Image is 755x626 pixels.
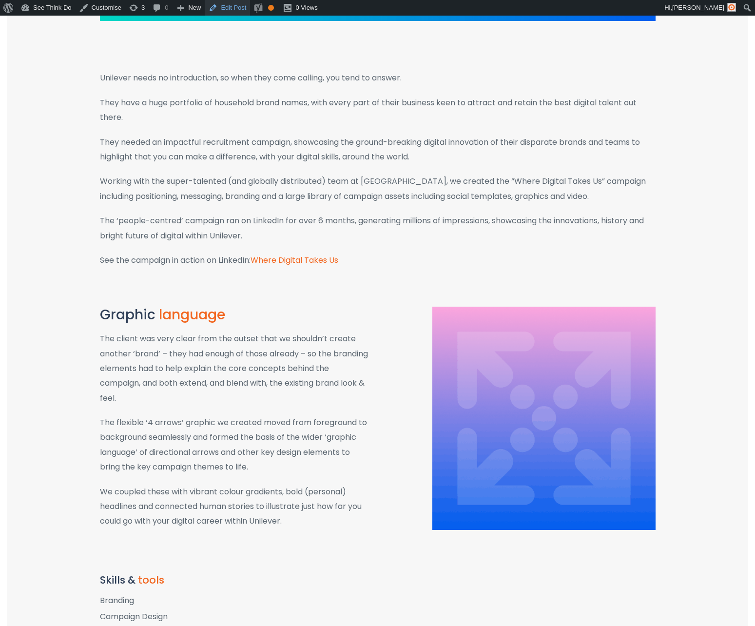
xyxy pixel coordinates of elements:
[672,4,724,11] span: [PERSON_NAME]
[100,595,656,606] li: Branding
[100,485,370,529] p: We coupled these with vibrant colour gradients, bold (personal) headlines and connected human sto...
[100,573,125,587] span: Skills
[100,305,155,324] span: Graphic
[128,573,136,587] span: &
[138,573,164,587] span: tools
[100,574,656,586] h4: Skills & tools
[100,96,656,125] p: They have a huge portfolio of household brand names, with every part of their business keen to at...
[432,307,656,530] img: Unilever Where Digital Takes Us - arrows
[100,332,370,406] p: The client was very clear from the outset that we shouldn’t create another ‘brand’ – they had eno...
[251,254,338,266] a: Where Digital Takes Us
[100,308,370,323] h2: Graphic language
[100,214,656,243] p: The ‘people-centred’ campaign ran on LinkedIn for over 6 months, generating millions of impressio...
[100,253,656,268] p: See the campaign in action on LinkedIn:
[100,71,656,85] p: Unilever needs no introduction, so when they come calling, you tend to answer.
[100,415,370,475] p: The flexible ‘4 arrows’ graphic we created moved from foreground to background seamlessly and for...
[100,174,656,204] p: Working with the super-talented (and globally distributed) team at [GEOGRAPHIC_DATA], we created ...
[268,5,274,11] div: OK
[100,611,656,623] li: Campaign Design
[159,305,225,324] span: language
[100,135,656,165] p: They needed an impactful recruitment campaign, showcasing the ground-breaking digital innovation ...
